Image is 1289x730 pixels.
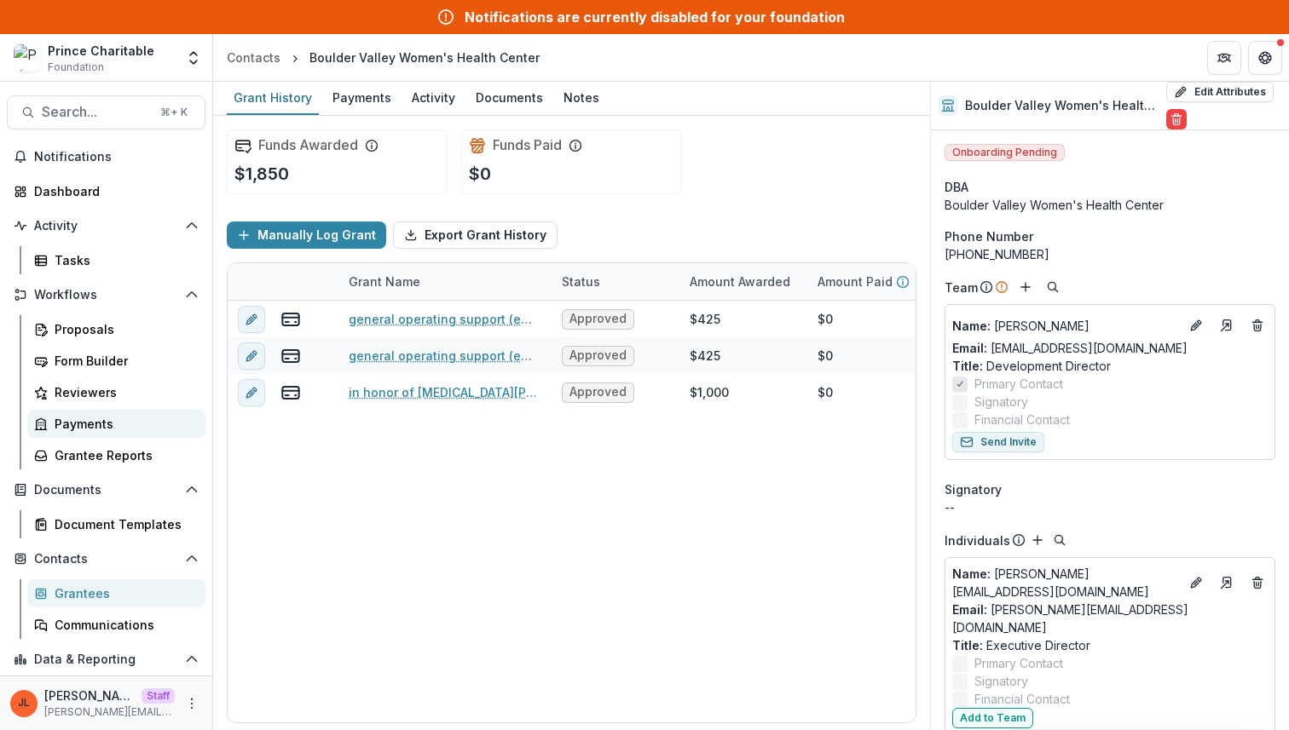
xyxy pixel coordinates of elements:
span: Onboarding Pending [945,144,1065,161]
button: Search [1049,530,1070,550]
span: Notifications [34,150,199,164]
button: Open Data & Reporting [7,646,205,673]
button: Open Contacts [7,545,205,572]
div: Grantees [55,584,192,602]
button: view-payments [280,309,301,330]
button: Delete [1166,109,1187,129]
button: edit [238,342,265,370]
span: Workflows [34,288,178,302]
div: Jeanne Locker [18,698,30,709]
a: Document Templates [27,510,205,538]
button: Deletes [1247,572,1268,593]
button: Deletes [1247,315,1268,336]
button: Add [1015,277,1036,297]
a: Grantees [27,579,205,607]
div: Notifications are currently disabled for your foundation [465,7,845,27]
button: Partners [1207,41,1241,75]
div: Grant Name [338,273,431,290]
a: Go to contact [1213,312,1240,339]
div: Proposals [55,320,192,338]
span: Signatory [974,672,1028,690]
span: Email: [952,602,987,617]
button: More [182,693,202,714]
div: Grant Name [338,263,552,300]
div: Amount Paid [807,263,935,300]
span: Title : [952,359,983,373]
span: Primary Contact [974,654,1063,672]
span: Signatory [945,480,1002,498]
span: Documents [34,483,178,497]
span: Primary Contact [974,375,1063,393]
div: Payments [55,415,192,433]
div: Communications [55,616,192,634]
p: [PERSON_NAME] [44,687,135,704]
div: ⌘ + K [157,103,191,122]
div: $0 [818,383,833,401]
h2: Boulder Valley Women's Health Center [965,99,1159,113]
div: Amount Awarded [679,263,807,300]
nav: breadcrumb [220,45,546,70]
a: Email: [PERSON_NAME][EMAIL_ADDRESS][DOMAIN_NAME] [952,601,1268,636]
div: $0 [818,310,833,328]
a: Grantee Reports [27,441,205,469]
a: in honor of [MEDICAL_DATA][PERSON_NAME] ([PERSON_NAME]) [349,383,541,401]
span: Search... [42,104,150,120]
span: Title : [952,638,983,652]
span: Name : [952,566,991,581]
span: Approved [569,385,627,399]
p: Team [945,279,978,296]
button: Search... [7,95,205,129]
div: Prince Charitable [48,42,154,60]
div: $425 [690,347,720,365]
button: Open Documents [7,476,205,503]
button: view-payments [280,346,301,366]
a: Go to contact [1213,569,1240,596]
span: Financial Contact [974,411,1070,428]
div: Status [552,263,679,300]
span: DBA [945,178,968,196]
button: edit [238,306,265,333]
div: Dashboard [34,182,192,200]
div: Tasks [55,251,192,269]
span: Approved [569,348,627,363]
p: Amount Paid [818,273,893,290]
button: view-payments [280,382,301,403]
p: Staff [142,688,175,704]
div: Status [552,273,610,290]
p: [PERSON_NAME][EMAIL_ADDRESS][DOMAIN_NAME] [44,704,175,720]
span: Phone Number [945,227,1033,245]
a: Notes [557,82,606,115]
a: Communications [27,611,205,639]
div: -- [945,498,1275,516]
a: Email: [EMAIL_ADDRESS][DOMAIN_NAME] [952,339,1188,357]
div: Payments [326,85,398,110]
p: $1,850 [234,161,289,187]
img: Prince Charitable [14,44,41,72]
a: Tasks [27,246,205,274]
div: Grantee Reports [55,446,192,464]
h2: Funds Paid [493,137,562,153]
a: Dashboard [7,177,205,205]
div: Boulder Valley Women's Health Center [945,196,1275,214]
div: Documents [469,85,550,110]
span: Activity [34,219,178,233]
div: Reviewers [55,383,192,401]
div: Document Templates [55,515,192,533]
p: Individuals [945,532,1010,549]
div: $425 [690,310,720,328]
button: Edit [1186,315,1206,336]
div: Grant History [227,85,319,110]
span: Signatory [974,393,1028,411]
a: Proposals [27,315,205,343]
button: Notifications [7,143,205,170]
button: Manually Log Grant [227,221,386,249]
div: Boulder Valley Women's Health Center [309,49,540,66]
p: [PERSON_NAME] [952,317,1179,335]
a: Activity [405,82,462,115]
button: Open Workflows [7,281,205,308]
div: $1,000 [690,383,729,401]
button: Edit Attributes [1166,82,1274,102]
button: Open Activity [7,212,205,239]
a: Documents [469,82,550,115]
